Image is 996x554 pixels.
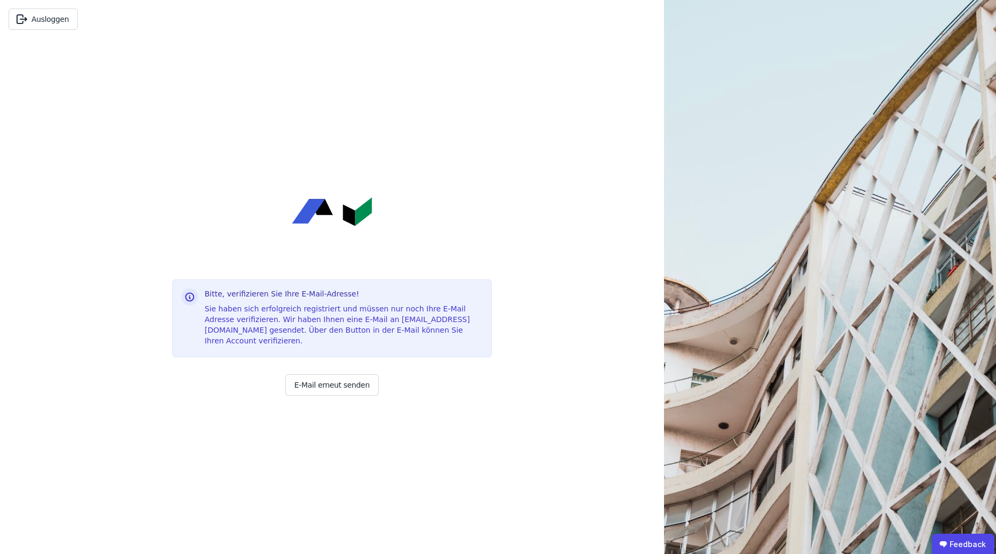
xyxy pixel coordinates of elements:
img: Concular [292,197,372,226]
button: E-Mail erneut senden [285,374,378,396]
h3: Bitte, verifizieren Sie Ihre E-Mail-Adresse! [205,288,483,299]
div: Sie haben sich erfolgreich registriert und müssen nur noch Ihre E-Mail Adresse verifizieren. Wir ... [205,303,483,346]
button: Ausloggen [9,9,78,30]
